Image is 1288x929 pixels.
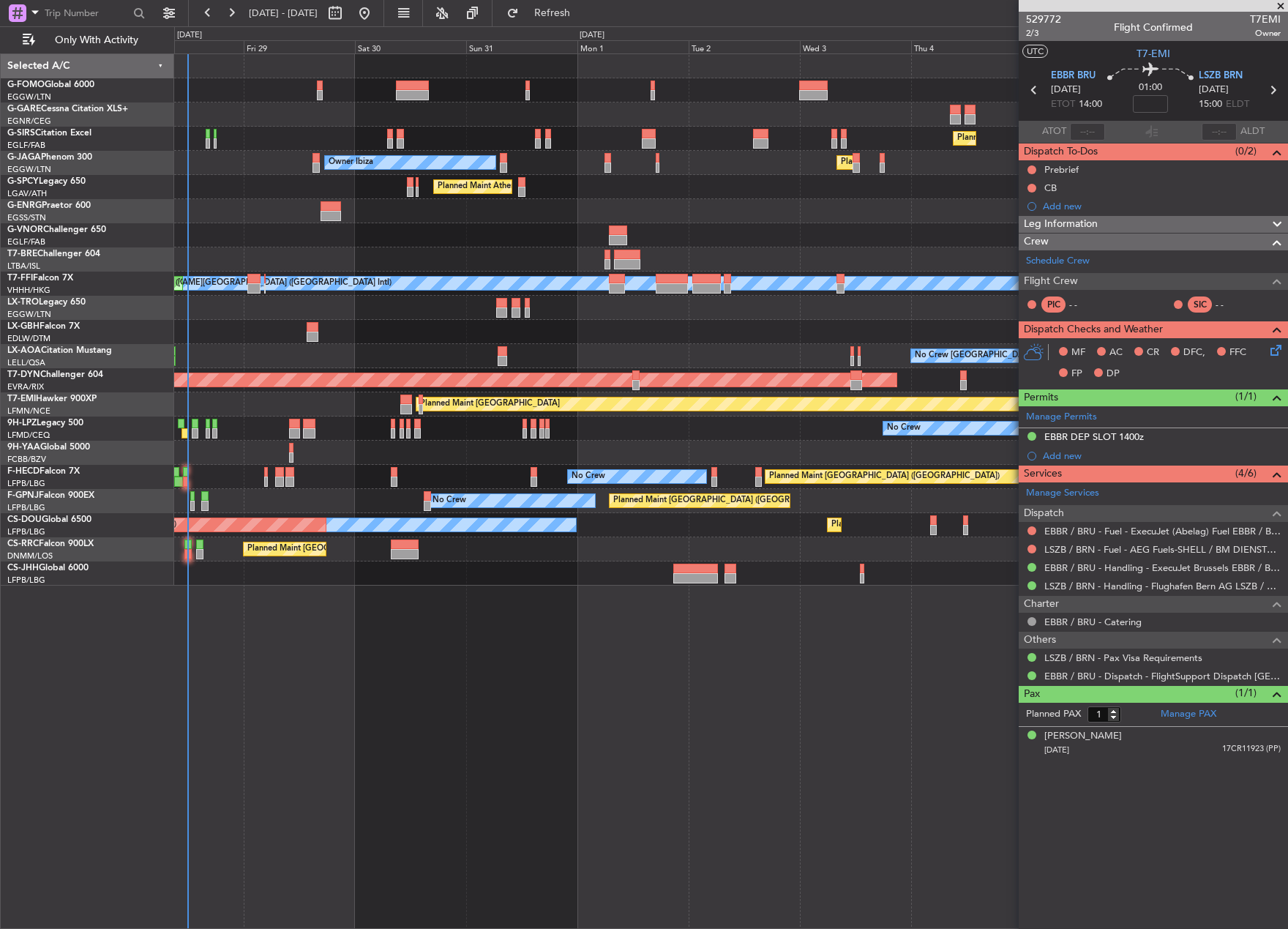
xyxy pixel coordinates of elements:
button: UTC [1022,45,1048,58]
a: EGLF/FAB [7,140,45,151]
div: Planned Maint [GEOGRAPHIC_DATA] ([GEOGRAPHIC_DATA]) [841,152,1071,174]
span: F-GPNJ [7,491,39,500]
span: [DATE] [1044,745,1069,755]
div: EBBR DEP SLOT 1400z [1044,430,1144,443]
span: DP [1107,367,1120,381]
a: LX-AOACitation Mustang [7,346,112,355]
span: AC [1109,346,1123,360]
span: 01:00 [1139,81,1162,95]
div: Prebrief [1044,163,1079,176]
a: LTBA/ISL [7,261,40,272]
span: ATOT [1042,124,1066,139]
div: No Crew [572,466,605,488]
a: Manage PAX [1161,707,1216,722]
div: PIC [1041,296,1066,313]
span: G-SIRS [7,129,35,138]
a: CS-JHHGlobal 6000 [7,564,89,572]
div: Sun 31 [466,40,577,53]
span: 17CR11923 (PP) [1222,743,1281,755]
a: Manage Permits [1026,410,1097,425]
span: LX-TRO [7,298,39,307]
a: T7-BREChallenger 604 [7,250,100,258]
a: LSZB / BRN - Pax Visa Requirements [1044,652,1202,664]
a: G-VNORChallenger 650 [7,225,106,234]
a: G-JAGAPhenom 300 [7,153,92,162]
div: SIC [1188,296,1212,313]
button: Refresh [500,1,588,25]
span: G-FOMO [7,81,45,89]
span: CS-DOU [7,515,42,524]
a: LFPB/LBG [7,575,45,586]
div: No Crew [433,490,466,512]
span: T7-EMI [7,395,36,403]
span: (1/1) [1235,389,1257,404]
span: LX-GBH [7,322,40,331]
span: Refresh [522,8,583,18]
a: G-SIRSCitation Excel [7,129,91,138]
input: Trip Number [45,2,129,24]
span: G-JAGA [7,153,41,162]
a: EBBR / BRU - Dispatch - FlightSupport Dispatch [GEOGRAPHIC_DATA] [1044,670,1281,682]
span: Leg Information [1024,216,1098,233]
a: Manage Services [1026,486,1099,501]
a: LSZB / BRN - Fuel - AEG Fuels-SHELL / BM DIENSTE-LSZB/BRN [1044,543,1281,556]
button: Only With Activity [16,29,159,52]
div: Add new [1043,449,1281,462]
div: Add new [1043,200,1281,212]
a: FCBB/BZV [7,454,46,465]
span: 14:00 [1079,97,1102,112]
a: Schedule Crew [1026,254,1090,269]
span: 15:00 [1199,97,1222,112]
span: CS-JHH [7,564,39,572]
span: Pax [1024,686,1040,703]
span: 9H-LPZ [7,419,37,428]
span: ETOT [1051,97,1075,112]
a: G-ENRGPraetor 600 [7,201,91,210]
span: 9H-YAA [7,443,40,452]
a: LFPB/LBG [7,478,45,489]
span: Only With Activity [38,35,154,45]
span: Flight Crew [1024,273,1078,290]
a: T7-DYNChallenger 604 [7,370,103,379]
a: EGLF/FAB [7,236,45,247]
div: Planned Maint [GEOGRAPHIC_DATA] [420,393,560,415]
a: EGGW/LTN [7,164,51,175]
span: G-VNOR [7,225,43,234]
span: FP [1071,367,1082,381]
div: - - [1069,298,1102,311]
div: Sat 30 [355,40,466,53]
a: LFPB/LBG [7,526,45,537]
span: MF [1071,346,1085,360]
a: CS-RRCFalcon 900LX [7,540,94,548]
div: Thu 4 [911,40,1022,53]
div: [PERSON_NAME] [1044,729,1122,744]
a: EGSS/STN [7,212,46,223]
span: CR [1147,346,1159,360]
span: [DATE] - [DATE] [249,7,318,20]
a: DNMM/LOS [7,551,53,561]
a: EGGW/LTN [7,92,51,102]
span: 529772 [1026,12,1061,27]
span: LX-AOA [7,346,41,355]
span: Services [1024,466,1062,482]
a: F-HECDFalcon 7X [7,467,80,476]
div: - - [1216,298,1248,311]
span: ELDT [1226,97,1249,112]
input: --:-- [1070,123,1105,141]
a: 9H-LPZLegacy 500 [7,419,83,428]
span: (0/2) [1235,143,1257,159]
a: EVRA/RIX [7,381,44,392]
a: G-FOMOGlobal 6000 [7,81,94,89]
a: LFMN/NCE [7,406,50,417]
a: LFPB/LBG [7,502,45,513]
div: [DATE] [580,29,604,42]
span: (4/6) [1235,466,1257,481]
a: EBBR / BRU - Catering [1044,616,1142,628]
span: T7-FFI [7,274,33,283]
span: G-ENRG [7,201,42,210]
span: [DATE] [1051,83,1081,97]
a: VHHH/HKG [7,285,50,296]
a: LGAV/ATH [7,188,47,199]
div: [DATE] [177,29,202,42]
div: Planned Maint [GEOGRAPHIC_DATA] ([GEOGRAPHIC_DATA]) [613,490,844,512]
